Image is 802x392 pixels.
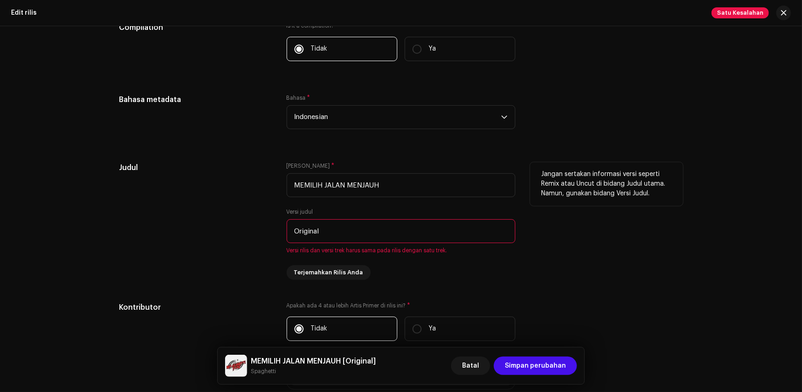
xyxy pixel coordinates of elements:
p: Ya [429,44,436,54]
span: Versi rilis dan versi trek harus sama pada rilis dengan satu trek. [287,247,515,254]
span: Terjemahkan Rilis Anda [294,263,363,282]
input: Mis. Lagu Asyikku [287,173,515,197]
span: Indonesian [294,106,501,129]
p: Ya [429,324,436,334]
label: Apakah ada 4 atau lebih Artis Primer di rilis ini? [287,302,515,309]
p: Tidak [311,324,328,334]
input: misal Live, Remix, Remastered [287,219,515,243]
p: Tidak [311,44,328,54]
h5: Judul [119,162,272,173]
div: dropdown trigger [501,106,508,129]
h5: Kontributor [119,302,272,313]
h5: Compilation [119,22,272,33]
h5: Bahasa metadata [119,94,272,105]
label: Bahasa [287,94,311,102]
button: Terjemahkan Rilis Anda [287,265,371,280]
label: Versi judul [287,208,313,216]
p: Jangan sertakan informasi versi seperti Remix atau Uncut di bidang Judul utama. Namun, gunakan bi... [541,170,672,199]
label: [PERSON_NAME] [287,162,335,170]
